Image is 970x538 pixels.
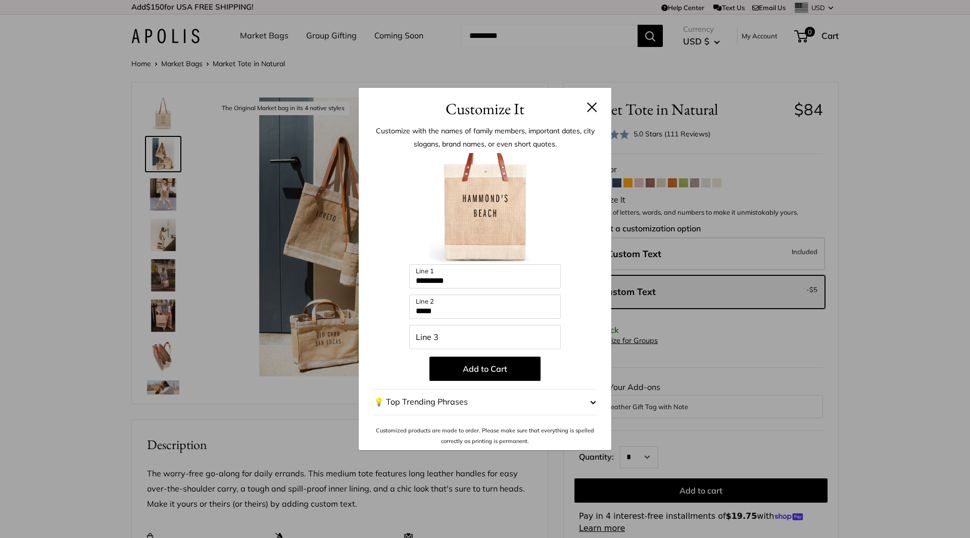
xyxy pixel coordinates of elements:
[429,153,541,264] img: customizer-prod
[374,97,596,121] h3: Customize It
[429,357,541,381] button: Add to Cart
[374,425,596,446] p: Customized products are made to order. Please make sure that everything is spelled correctly as p...
[8,500,108,530] iframe: Sign Up via Text for Offers
[374,124,596,151] p: Customize with the names of family members, important dates, city slogans, brand names, or even s...
[374,389,596,415] button: 💡 Top Trending Phrases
